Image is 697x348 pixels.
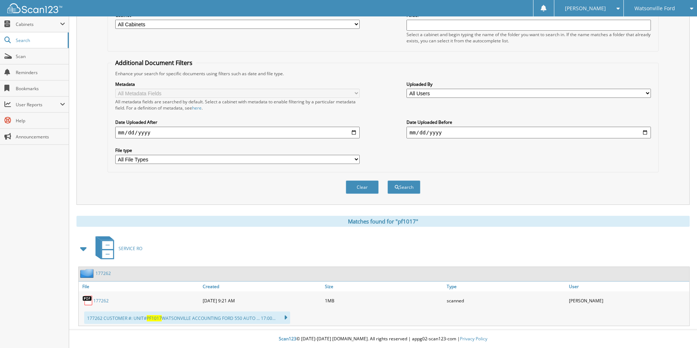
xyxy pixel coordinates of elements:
div: [PERSON_NAME] [567,293,689,308]
span: Reminders [16,69,65,76]
label: Date Uploaded Before [406,119,651,125]
img: PDF.png [82,295,93,306]
span: [PERSON_NAME] [565,6,606,11]
div: Enhance your search for specific documents using filters such as date and file type. [112,70,655,77]
div: All metadata fields are searched by default. Select a cabinet with metadata to enable filtering b... [115,99,360,111]
a: User [567,282,689,291]
a: 177262 [93,298,109,304]
button: Search [387,180,420,194]
img: scan123-logo-white.svg [7,3,62,13]
span: Help [16,118,65,124]
span: Scan [16,53,65,60]
span: Scan123 [279,336,296,342]
span: Bookmarks [16,85,65,92]
div: [DATE] 9:21 AM [201,293,323,308]
label: File type [115,147,360,153]
button: Clear [346,180,379,194]
span: SERVICE RO [119,245,142,252]
div: 1MB [323,293,445,308]
input: start [115,127,360,138]
span: PF1017 [147,315,162,321]
a: Privacy Policy [460,336,487,342]
span: User Reports [16,102,60,108]
img: folder2.png [80,269,95,278]
span: Watsonville Ford [634,6,675,11]
label: Uploaded By [406,81,651,87]
a: File [79,282,201,291]
span: Announcements [16,134,65,140]
legend: Additional Document Filters [112,59,196,67]
div: Matches found for "pf1017" [76,216,690,227]
a: SERVICE RO [91,234,142,263]
div: scanned [445,293,567,308]
span: Cabinets [16,21,60,27]
label: Metadata [115,81,360,87]
a: Type [445,282,567,291]
div: Select a cabinet and begin typing the name of the folder you want to search in. If the name match... [406,31,651,44]
a: Created [201,282,323,291]
a: here [192,105,202,111]
div: © [DATE]-[DATE] [DOMAIN_NAME]. All rights reserved | appg02-scan123-com | [69,330,697,348]
a: 177262 [95,270,111,276]
span: Search [16,37,64,43]
input: end [406,127,651,138]
a: Size [323,282,445,291]
div: 177262 CUSTOMER #: UNIT# WATSONVILLE ACCOUNTING FORD 550 AUTO ... 17:00... [84,311,290,324]
label: Date Uploaded After [115,119,360,125]
iframe: Chat Widget [660,313,697,348]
